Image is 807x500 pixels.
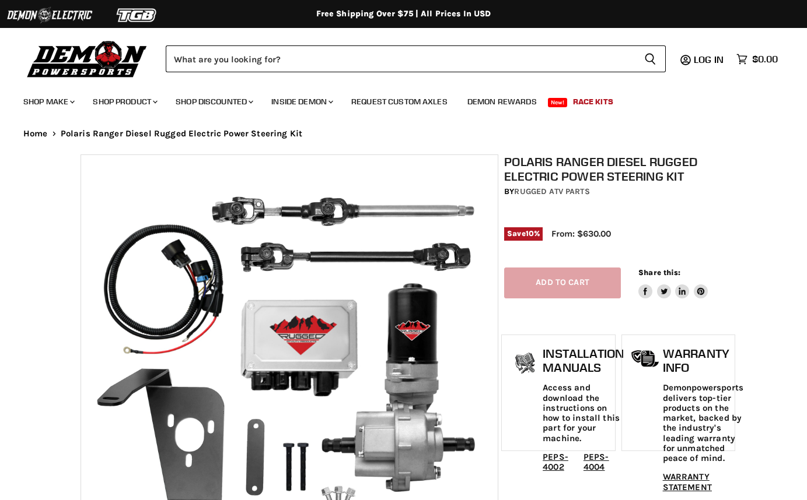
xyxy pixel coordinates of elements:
[543,347,624,374] h1: Installation Manuals
[459,90,546,114] a: Demon Rewards
[543,452,568,472] a: PEPS-4002
[15,90,82,114] a: Shop Make
[6,4,93,26] img: Demon Electric Logo 2
[263,90,340,114] a: Inside Demon
[564,90,622,114] a: Race Kits
[84,90,165,114] a: Shop Product
[663,471,712,492] a: WARRANTY STATEMENT
[543,383,624,443] p: Access and download the instructions on how to install this part for your machine.
[511,350,540,379] img: install_manual-icon.png
[752,54,778,65] span: $0.00
[584,452,609,472] a: PEPS-4004
[23,38,151,79] img: Demon Powersports
[638,267,708,298] aside: Share this:
[167,90,260,114] a: Shop Discounted
[166,45,666,72] form: Product
[23,129,48,139] a: Home
[731,51,784,68] a: $0.00
[635,45,666,72] button: Search
[689,54,731,65] a: Log in
[343,90,456,114] a: Request Custom Axles
[504,227,543,240] span: Save %
[166,45,635,72] input: Search
[93,4,181,26] img: TGB Logo 2
[694,54,724,65] span: Log in
[526,229,534,238] span: 10
[631,350,660,368] img: warranty-icon.png
[504,154,732,184] h1: Polaris Ranger Diesel Rugged Electric Power Steering Kit
[514,186,589,196] a: Rugged ATV Parts
[663,347,743,374] h1: Warranty Info
[15,85,775,114] ul: Main menu
[61,129,302,139] span: Polaris Ranger Diesel Rugged Electric Power Steering Kit
[638,268,680,277] span: Share this:
[551,228,611,239] span: From: $630.00
[663,383,743,463] p: Demonpowersports delivers top-tier products on the market, backed by the industry's leading warra...
[504,185,732,198] div: by
[548,98,568,107] span: New!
